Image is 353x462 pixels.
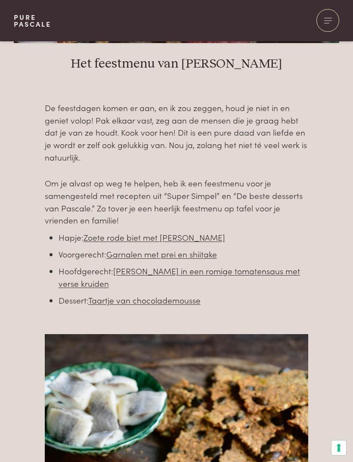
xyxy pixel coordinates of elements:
li: Hoofdgerecht: [59,265,309,289]
a: [PERSON_NAME] in een romige tomatensaus met verse kruiden [59,265,300,289]
a: PurePascale [14,14,51,28]
li: Dessert: [59,294,309,307]
a: Taartje van chocolademousse [88,294,201,306]
a: Zoete rode biet met [PERSON_NAME] [84,231,225,243]
button: Uw voorkeuren voor toestemming voor trackingtechnologieën [331,440,346,455]
p: Om je alvast op weg te helpen, heb ik een feestmenu voor je samengesteld met recepten uit “Super ... [45,177,309,226]
h1: Het feestmenu van [PERSON_NAME] [71,56,282,72]
li: Voorgerecht: [59,248,309,260]
a: Garnalen met prei en shiitake [106,248,217,260]
p: De feestdagen komen er aan, en ik zou zeggen, houd je niet in en geniet volop! Pak elkaar vast, z... [45,102,309,163]
li: Hapje: [59,231,309,244]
